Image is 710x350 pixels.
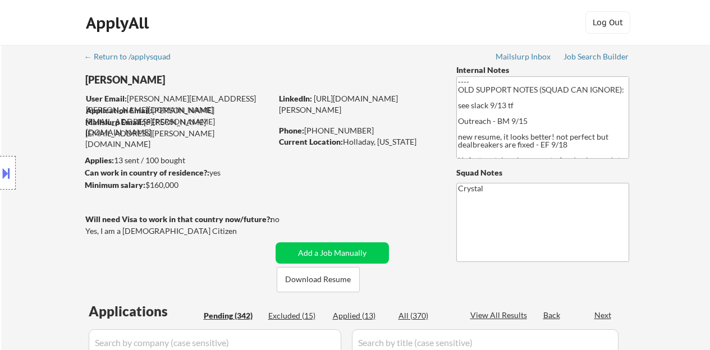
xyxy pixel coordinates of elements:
a: Mailslurp Inbox [496,52,552,63]
div: Excluded (15) [268,310,324,321]
div: Holladay, [US_STATE] [279,136,438,148]
button: Add a Job Manually [276,242,389,264]
div: Job Search Builder [564,53,629,61]
div: Next [594,310,612,321]
div: ApplyAll [86,13,152,33]
button: Log Out [585,11,630,34]
div: Pending (342) [204,310,260,321]
button: Download Resume [277,267,360,292]
a: [URL][DOMAIN_NAME][PERSON_NAME] [279,94,398,114]
div: Squad Notes [456,167,629,178]
div: no [271,214,303,225]
strong: LinkedIn: [279,94,312,103]
div: Applied (13) [333,310,389,321]
div: Internal Notes [456,65,629,76]
div: [PHONE_NUMBER] [279,125,438,136]
div: View All Results [470,310,530,321]
div: Mailslurp Inbox [496,53,552,61]
div: All (370) [398,310,455,321]
strong: Phone: [279,126,304,135]
strong: Current Location: [279,137,343,146]
div: Applications [89,305,200,318]
div: Back [543,310,561,321]
a: ← Return to /applysquad [84,52,181,63]
div: ← Return to /applysquad [84,53,181,61]
a: Job Search Builder [564,52,629,63]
